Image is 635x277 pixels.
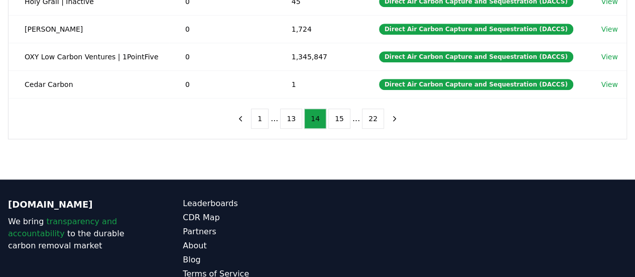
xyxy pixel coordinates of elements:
td: 0 [169,15,276,43]
td: [PERSON_NAME] [9,15,169,43]
td: 1,724 [276,15,363,43]
button: next page [386,109,403,129]
td: 0 [169,70,276,98]
button: 1 [251,109,269,129]
td: 1 [276,70,363,98]
button: 14 [304,109,326,129]
span: transparency and accountability [8,217,117,238]
p: We bring to the durable carbon removal market [8,216,143,252]
td: OXY Low Carbon Ventures | 1PointFive [9,43,169,70]
a: View [601,24,617,34]
a: View [601,79,617,89]
a: Blog [183,254,317,266]
a: Partners [183,226,317,238]
button: 22 [362,109,384,129]
div: Direct Air Carbon Capture and Sequestration (DACCS) [379,79,573,90]
button: previous page [232,109,249,129]
td: 1,345,847 [276,43,363,70]
td: Cedar Carbon [9,70,169,98]
p: [DOMAIN_NAME] [8,198,143,212]
div: Direct Air Carbon Capture and Sequestration (DACCS) [379,51,573,62]
li: ... [352,113,360,125]
li: ... [271,113,278,125]
button: 15 [328,109,350,129]
a: Leaderboards [183,198,317,210]
td: 0 [169,43,276,70]
div: Direct Air Carbon Capture and Sequestration (DACCS) [379,24,573,35]
a: View [601,52,617,62]
a: CDR Map [183,212,317,224]
button: 13 [280,109,302,129]
a: About [183,240,317,252]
